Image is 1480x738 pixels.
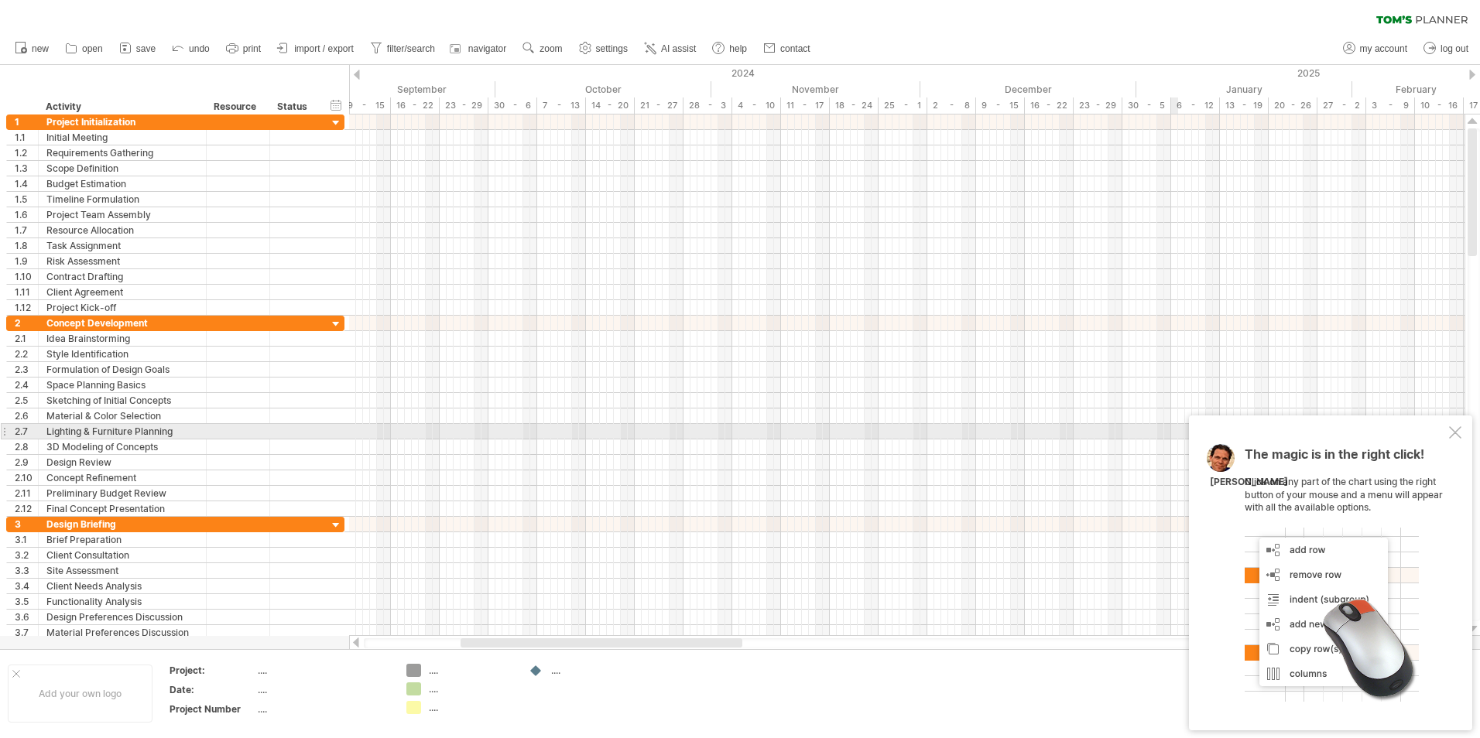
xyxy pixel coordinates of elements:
[15,114,38,129] div: 1
[15,269,38,284] div: 1.10
[15,610,38,624] div: 3.6
[1136,81,1352,97] div: January 2025
[366,39,440,59] a: filter/search
[429,664,513,677] div: ....
[82,43,103,54] span: open
[15,548,38,562] div: 3.2
[15,408,38,423] div: 2.6
[243,43,261,54] span: print
[1245,446,1424,470] span: The magic is in the right click!
[1317,97,1366,114] div: 27 - 2
[15,176,38,191] div: 1.4
[170,664,255,677] div: Project:
[46,393,198,408] div: Sketching of Initial Concepts
[258,683,388,696] div: ....
[46,207,198,222] div: Project Team Assembly
[46,424,198,439] div: Lighting & Furniture Planning
[1122,97,1171,114] div: 30 - 5
[15,532,38,547] div: 3.1
[927,97,976,114] div: 2 - 8
[214,99,261,114] div: Resource
[46,145,198,160] div: Requirements Gathering
[661,43,696,54] span: AI assist
[495,81,711,97] div: October 2024
[15,223,38,237] div: 1.7
[46,501,198,516] div: Final Concept Presentation
[15,439,38,454] div: 2.8
[46,378,198,392] div: Space Planning Basics
[729,43,747,54] span: help
[46,238,198,253] div: Task Assignment
[15,347,38,361] div: 2.2
[46,130,198,145] div: Initial Meeting
[170,683,255,696] div: Date:
[683,97,732,114] div: 28 - 3
[46,99,197,114] div: Activity
[46,300,198,315] div: Project Kick-off
[286,81,495,97] div: September 2024
[15,161,38,176] div: 1.3
[15,362,38,377] div: 2.3
[46,579,198,593] div: Client Needs Analysis
[46,470,198,485] div: Concept Refinement
[46,362,198,377] div: Formulation of Design Goals
[15,316,38,330] div: 2
[46,548,198,562] div: Client Consultation
[15,254,38,268] div: 1.9
[447,39,511,59] a: navigator
[46,625,198,640] div: Material Preferences Discussion
[15,563,38,578] div: 3.3
[640,39,701,59] a: AI assist
[1025,97,1074,114] div: 16 - 22
[46,285,198,299] div: Client Agreement
[277,99,311,114] div: Status
[189,43,210,54] span: undo
[15,145,38,160] div: 1.2
[46,517,198,531] div: Design Briefing
[46,192,198,207] div: Timeline Formulation
[46,486,198,501] div: Preliminary Budget Review
[46,269,198,284] div: Contract Drafting
[920,81,1136,97] div: December 2024
[391,97,440,114] div: 16 - 22
[15,594,38,609] div: 3.5
[11,39,53,59] a: new
[551,664,636,677] div: ....
[635,97,683,114] div: 21 - 27
[708,39,752,59] a: help
[15,130,38,145] div: 1.1
[429,682,513,695] div: ....
[440,97,488,114] div: 23 - 29
[879,97,927,114] div: 25 - 1
[540,43,562,54] span: zoom
[1420,39,1473,59] a: log out
[273,39,358,59] a: import / export
[15,470,38,485] div: 2.10
[258,664,388,677] div: ....
[519,39,567,59] a: zoom
[15,285,38,299] div: 1.11
[61,39,108,59] a: open
[586,97,635,114] div: 14 - 20
[294,43,354,54] span: import / export
[1074,97,1122,114] div: 23 - 29
[136,43,156,54] span: save
[222,39,266,59] a: print
[780,43,810,54] span: contact
[32,43,49,54] span: new
[1339,39,1412,59] a: my account
[1415,97,1464,114] div: 10 - 16
[15,207,38,222] div: 1.6
[15,393,38,408] div: 2.5
[1210,476,1288,489] div: [PERSON_NAME]
[1441,43,1468,54] span: log out
[1220,97,1269,114] div: 13 - 19
[1366,97,1415,114] div: 3 - 9
[759,39,815,59] a: contact
[46,532,198,547] div: Brief Preparation
[168,39,214,59] a: undo
[342,97,391,114] div: 9 - 15
[46,347,198,361] div: Style Identification
[468,43,506,54] span: navigator
[15,192,38,207] div: 1.5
